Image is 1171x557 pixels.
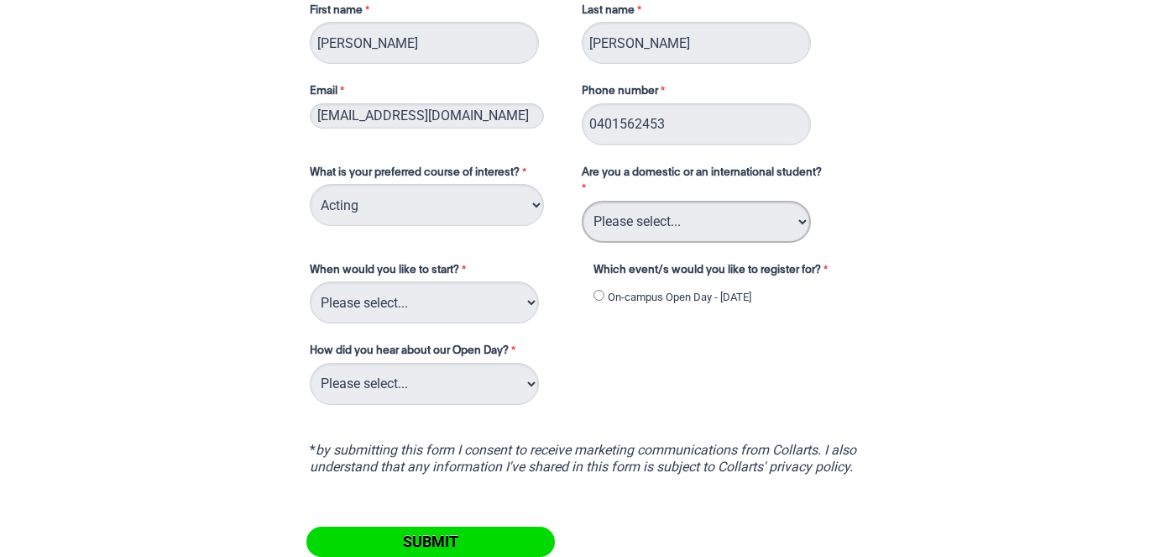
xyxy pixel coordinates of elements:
[306,527,555,557] input: Submit
[310,363,539,405] select: How did you hear about our Open Day?
[608,289,751,306] label: On-campus Open Day - [DATE]
[310,83,565,103] label: Email
[310,103,544,129] input: Email
[310,442,856,475] i: by submitting this form I consent to receive marketing communications from Collarts. I also under...
[582,167,822,178] span: Are you a domestic or an international student?
[310,22,539,64] input: First name
[310,165,565,185] label: What is your preferred course of interest?
[582,83,669,103] label: Phone number
[310,281,539,323] select: When would you like to start?
[582,103,811,145] input: Phone number
[582,201,811,243] select: Are you a domestic or an international student?
[593,262,849,282] label: Which event/s would you like to register for?
[582,3,646,23] label: Last name
[310,3,565,23] label: First name
[310,184,544,226] select: What is your preferred course of interest?
[310,262,577,282] label: When would you like to start?
[582,22,811,64] input: Last name
[310,343,520,363] label: How did you hear about our Open Day?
